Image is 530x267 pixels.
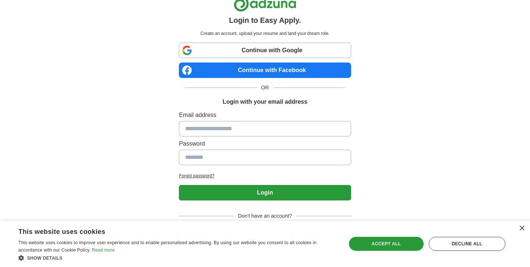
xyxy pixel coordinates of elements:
div: Decline all [429,237,505,251]
div: Close [519,226,524,231]
button: Login [179,185,351,200]
p: Create an account, upload your resume and land your dream role. [180,30,349,37]
a: Read more, opens a new window [92,248,115,253]
a: Forgot password? [179,172,351,179]
div: Show details [18,254,337,261]
a: Continue with Facebook [179,63,351,78]
span: Show details [27,256,63,261]
span: This website uses cookies to improve user experience and to enable personalised advertising. By u... [18,240,317,253]
span: OR [257,84,273,92]
label: Password [179,139,351,148]
h1: Login with your email address [223,97,307,106]
label: Email address [179,111,351,120]
div: Accept all [349,237,424,251]
span: Don't have an account? [234,212,297,220]
h1: Login to Easy Apply. [229,15,301,26]
div: This website uses cookies [18,225,318,236]
a: Continue with Google [179,43,351,58]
